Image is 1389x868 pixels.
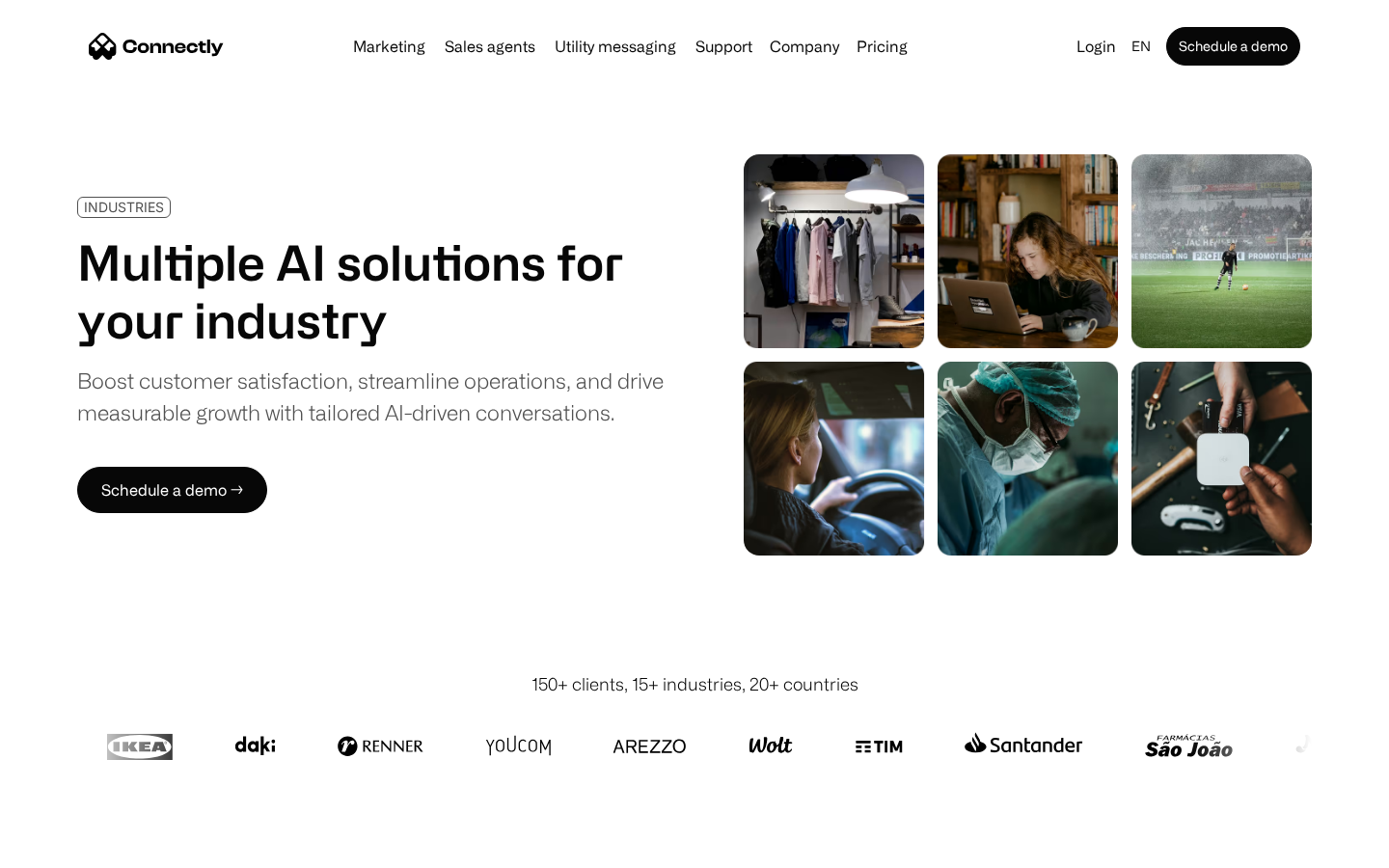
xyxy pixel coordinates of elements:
ul: Language list [39,834,116,861]
a: Support [688,39,760,54]
div: Company [764,33,845,60]
a: Pricing [849,39,915,54]
a: Sales agents [437,39,543,54]
aside: Language selected: English [19,832,116,861]
div: 150+ clients, 15+ industries, 20+ countries [531,671,858,697]
a: home [89,32,224,61]
a: Schedule a demo → [77,467,267,513]
h1: Multiple AI solutions for your industry [77,233,664,349]
div: INDUSTRIES [84,200,164,214]
div: Company [770,33,839,60]
a: Utility messaging [547,39,684,54]
div: en [1124,33,1162,60]
div: Boost customer satisfaction, streamline operations, and drive measurable growth with tailored AI-... [77,365,664,428]
a: Login [1069,33,1124,60]
a: Schedule a demo [1166,27,1300,66]
div: en [1131,33,1151,60]
a: Marketing [345,39,433,54]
